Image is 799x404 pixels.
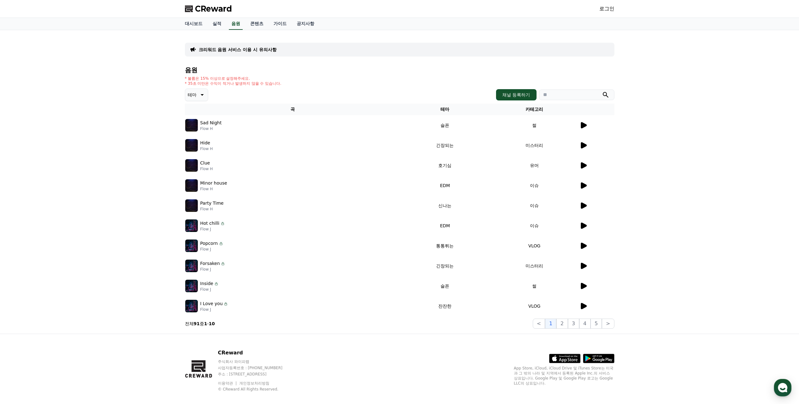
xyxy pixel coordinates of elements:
p: Flow J [200,287,219,292]
td: 이슈 [490,216,579,236]
a: CReward [185,4,232,14]
td: 미스터리 [490,135,579,155]
span: CReward [195,4,232,14]
p: © CReward All Rights Reserved. [218,387,294,392]
img: music [185,240,198,252]
td: 긴장되는 [400,135,490,155]
button: 5 [591,319,602,329]
p: Inside [200,280,213,287]
th: 테마 [400,104,490,115]
p: 주식회사 와이피랩 [218,359,294,364]
td: VLOG [490,296,579,316]
img: music [185,119,198,132]
p: Hot chilli [200,220,219,227]
span: 홈 [20,208,24,213]
button: 채널 등록하기 [496,89,536,100]
p: Flow H [200,166,213,171]
p: Flow J [200,267,226,272]
p: Forsaken [200,260,220,267]
p: 주소 : [STREET_ADDRESS] [218,372,294,377]
td: 이슈 [490,196,579,216]
p: Flow H [200,126,222,131]
p: Party Time [200,200,224,207]
p: Flow H [200,207,224,212]
p: Flow H [200,186,227,191]
td: 통통튀는 [400,236,490,256]
p: 사업자등록번호 : [PHONE_NUMBER] [218,365,294,370]
button: < [533,319,545,329]
img: music [185,159,198,172]
p: Flow J [200,307,229,312]
p: App Store, iCloud, iCloud Drive 및 iTunes Store는 미국과 그 밖의 나라 및 지역에서 등록된 Apple Inc.의 서비스 상표입니다. Goo... [514,366,614,386]
td: 신나는 [400,196,490,216]
p: Popcorn [200,240,218,247]
p: Clue [200,160,210,166]
p: CReward [218,349,294,357]
img: music [185,219,198,232]
p: * 35초 미만은 수익이 적거나 발생하지 않을 수 있습니다. [185,81,282,86]
td: 유머 [490,155,579,175]
a: 공지사항 [292,18,319,30]
td: 썰 [490,276,579,296]
td: 슬픈 [400,115,490,135]
td: VLOG [490,236,579,256]
p: Minor house [200,180,227,186]
img: music [185,179,198,192]
img: music [185,139,198,152]
button: 테마 [185,89,208,101]
td: EDM [400,175,490,196]
p: I Love you [200,300,223,307]
p: Flow H [200,146,213,151]
button: > [602,319,614,329]
td: 미스터리 [490,256,579,276]
p: Hide [200,140,210,146]
th: 카테고리 [490,104,579,115]
p: 테마 [188,90,197,99]
a: 설정 [81,199,121,215]
a: 대시보드 [180,18,208,30]
td: EDM [400,216,490,236]
a: 로그인 [599,5,614,13]
button: 3 [568,319,579,329]
td: 잔잔한 [400,296,490,316]
strong: 91 [194,321,200,326]
p: Flow J [200,227,225,232]
span: 대화 [57,209,65,214]
span: 설정 [97,208,105,213]
p: 전체 중 - [185,321,215,327]
img: music [185,300,198,312]
p: Sad Night [200,120,222,126]
img: music [185,199,198,212]
a: 실적 [208,18,226,30]
td: 호기심 [400,155,490,175]
td: 썰 [490,115,579,135]
a: 홈 [2,199,41,215]
img: music [185,260,198,272]
p: Flow J [200,247,224,252]
th: 곡 [185,104,400,115]
a: 크리워드 음원 서비스 이용 시 유의사항 [199,46,277,53]
a: 콘텐츠 [245,18,268,30]
a: 음원 [229,18,243,30]
a: 가이드 [268,18,292,30]
strong: 1 [204,321,207,326]
button: 2 [556,319,568,329]
a: 이용약관 [218,381,238,385]
button: 1 [545,319,556,329]
h4: 음원 [185,67,614,73]
strong: 10 [209,321,215,326]
td: 이슈 [490,175,579,196]
img: music [185,280,198,292]
td: 긴장되는 [400,256,490,276]
td: 슬픈 [400,276,490,296]
a: 대화 [41,199,81,215]
p: * 볼륨은 15% 이상으로 설정해주세요. [185,76,282,81]
button: 4 [579,319,591,329]
a: 개인정보처리방침 [239,381,269,385]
